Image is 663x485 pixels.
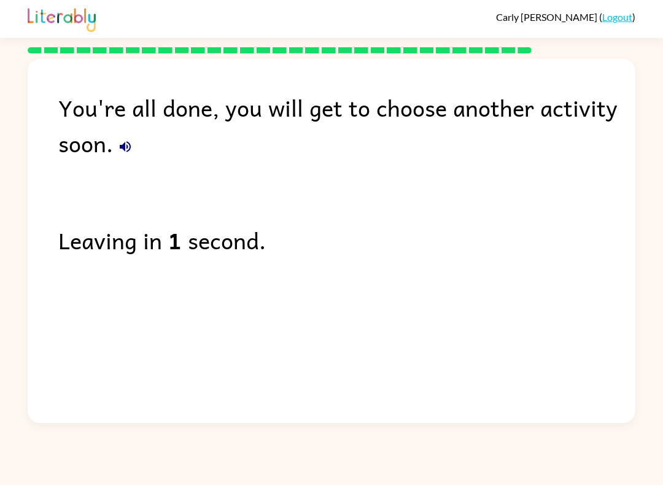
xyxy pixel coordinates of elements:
div: You're all done, you will get to choose another activity soon. [58,90,635,161]
a: Logout [602,11,632,23]
div: Leaving in second. [58,222,635,258]
img: Literably [28,5,96,32]
span: Carly [PERSON_NAME] [496,11,599,23]
div: ( ) [496,11,635,23]
b: 1 [168,222,182,258]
